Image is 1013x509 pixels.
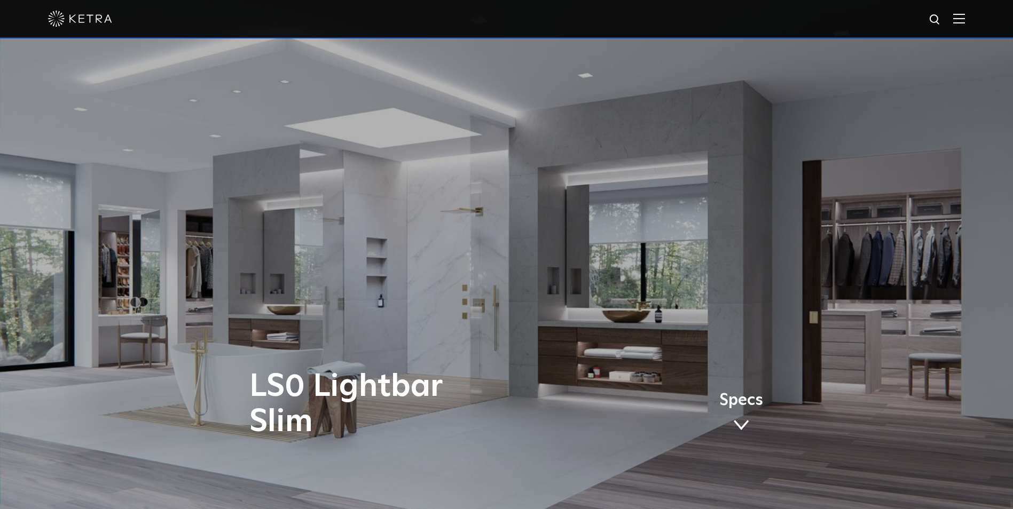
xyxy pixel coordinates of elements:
a: Specs [719,393,763,434]
img: ketra-logo-2019-white [48,11,112,27]
h1: LS0 Lightbar Slim [249,369,551,440]
img: Hamburger%20Nav.svg [953,13,965,23]
img: search icon [929,13,942,27]
span: Specs [719,393,763,408]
